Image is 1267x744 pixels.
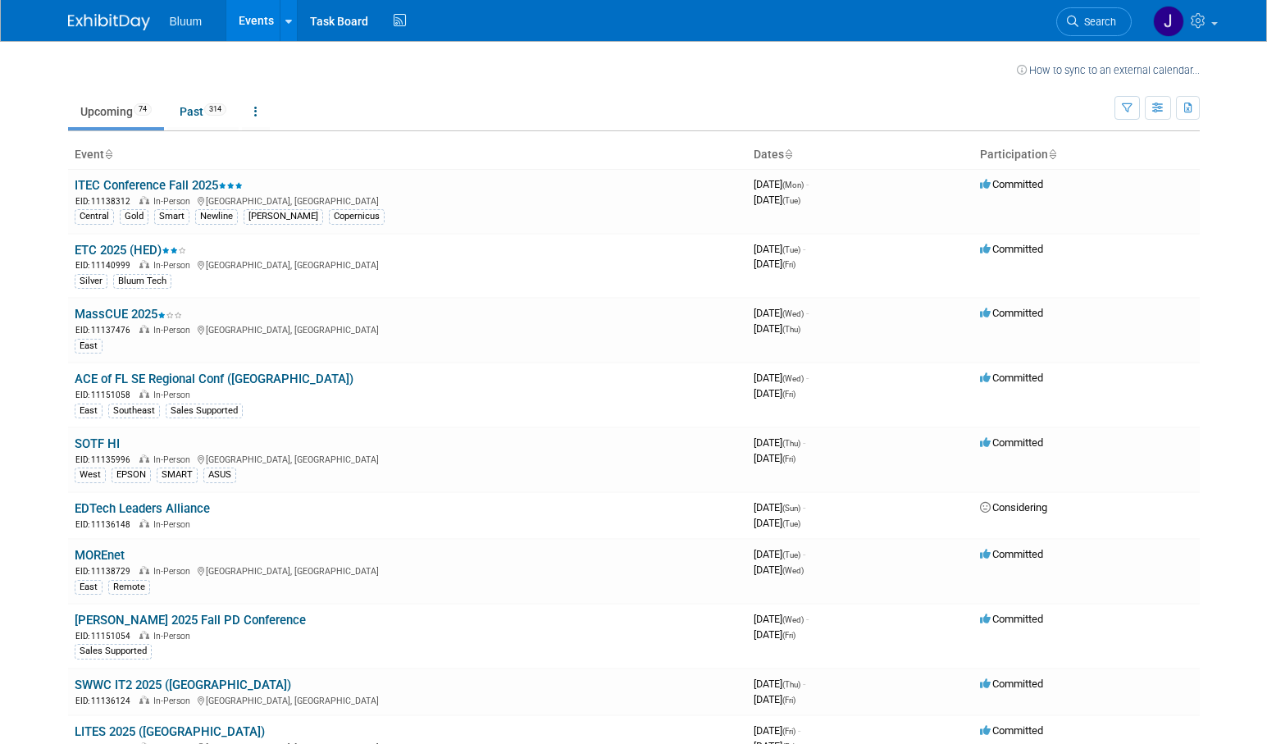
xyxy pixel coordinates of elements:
[980,678,1043,690] span: Committed
[75,567,137,576] span: EID: 11138729
[803,436,805,449] span: -
[75,693,741,707] div: [GEOGRAPHIC_DATA], [GEOGRAPHIC_DATA]
[75,548,125,563] a: MOREnet
[153,325,195,335] span: In-Person
[754,452,795,464] span: [DATE]
[75,194,741,208] div: [GEOGRAPHIC_DATA], [GEOGRAPHIC_DATA]
[170,15,203,28] span: Bluum
[782,374,804,383] span: (Wed)
[754,517,800,529] span: [DATE]
[803,548,805,560] span: -
[134,103,152,116] span: 74
[75,613,306,628] a: [PERSON_NAME] 2025 Fall PD Conference
[754,613,809,625] span: [DATE]
[153,566,195,577] span: In-Person
[75,322,741,336] div: [GEOGRAPHIC_DATA], [GEOGRAPHIC_DATA]
[75,274,107,289] div: Silver
[120,209,148,224] div: Gold
[167,96,239,127] a: Past314
[803,243,805,255] span: -
[75,243,186,258] a: ETC 2025 (HED)
[75,455,137,464] span: EID: 11135996
[754,693,795,705] span: [DATE]
[754,436,805,449] span: [DATE]
[75,209,114,224] div: Central
[166,404,243,418] div: Sales Supported
[754,307,809,319] span: [DATE]
[806,613,809,625] span: -
[782,696,795,705] span: (Fri)
[153,519,195,530] span: In-Person
[782,196,800,205] span: (Tue)
[782,727,795,736] span: (Fri)
[806,372,809,384] span: -
[75,452,741,466] div: [GEOGRAPHIC_DATA], [GEOGRAPHIC_DATA]
[980,178,1043,190] span: Committed
[153,696,195,706] span: In-Person
[782,245,800,254] span: (Tue)
[782,309,804,318] span: (Wed)
[782,519,800,528] span: (Tue)
[980,724,1043,737] span: Committed
[68,14,150,30] img: ExhibitDay
[75,564,741,577] div: [GEOGRAPHIC_DATA], [GEOGRAPHIC_DATA]
[754,501,805,513] span: [DATE]
[153,631,195,641] span: In-Person
[754,564,804,576] span: [DATE]
[782,390,795,399] span: (Fri)
[782,180,804,189] span: (Mon)
[754,194,800,206] span: [DATE]
[68,96,164,127] a: Upcoming74
[782,566,804,575] span: (Wed)
[75,468,106,482] div: West
[75,261,137,270] span: EID: 11140999
[154,209,189,224] div: Smart
[782,631,795,640] span: (Fri)
[782,504,800,513] span: (Sun)
[980,436,1043,449] span: Committed
[195,209,238,224] div: Newline
[75,197,137,206] span: EID: 11138312
[754,628,795,641] span: [DATE]
[806,307,809,319] span: -
[754,548,805,560] span: [DATE]
[75,326,137,335] span: EID: 11137476
[798,724,800,737] span: -
[782,325,800,334] span: (Thu)
[75,178,243,193] a: ITEC Conference Fall 2025
[139,390,149,398] img: In-Person Event
[754,678,805,690] span: [DATE]
[139,260,149,268] img: In-Person Event
[754,258,795,270] span: [DATE]
[803,678,805,690] span: -
[75,580,103,595] div: East
[980,501,1047,513] span: Considering
[75,404,103,418] div: East
[139,519,149,527] img: In-Person Event
[139,325,149,333] img: In-Person Event
[113,274,171,289] div: Bluum Tech
[75,696,137,705] span: EID: 11136124
[104,148,112,161] a: Sort by Event Name
[980,372,1043,384] span: Committed
[75,632,137,641] span: EID: 11151054
[139,566,149,574] img: In-Person Event
[973,141,1200,169] th: Participation
[75,436,120,451] a: SOTF HI
[1056,7,1132,36] a: Search
[108,404,160,418] div: Southeast
[75,520,137,529] span: EID: 11136148
[139,696,149,704] img: In-Person Event
[980,243,1043,255] span: Committed
[980,307,1043,319] span: Committed
[754,178,809,190] span: [DATE]
[782,680,800,689] span: (Thu)
[108,580,150,595] div: Remote
[782,454,795,463] span: (Fri)
[153,196,195,207] span: In-Person
[204,103,226,116] span: 314
[75,307,182,322] a: MassCUE 2025
[754,372,809,384] span: [DATE]
[75,678,291,692] a: SWWC IT2 2025 ([GEOGRAPHIC_DATA])
[782,439,800,448] span: (Thu)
